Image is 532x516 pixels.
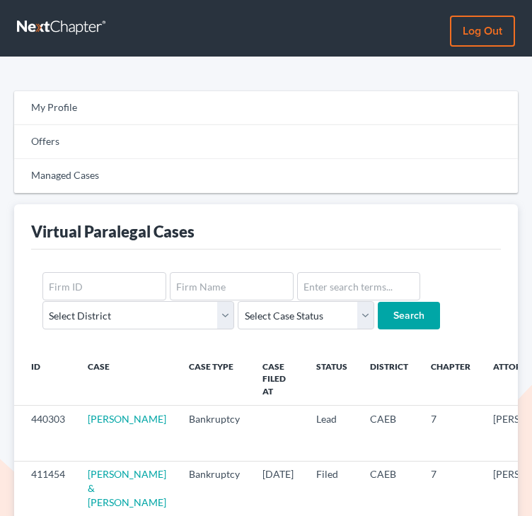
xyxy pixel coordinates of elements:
td: CAEB [359,406,420,461]
td: CAEB [359,461,420,516]
th: Case Filed At [251,353,305,406]
td: Bankruptcy [178,461,251,516]
th: ID [14,353,76,406]
th: Case Type [178,353,251,406]
a: Offers [14,125,518,159]
td: Bankruptcy [178,406,251,461]
td: [DATE] [251,461,305,516]
input: Firm Name [170,272,294,300]
a: [PERSON_NAME] [88,413,166,425]
input: Firm ID [42,272,166,300]
th: Case [76,353,178,406]
a: [PERSON_NAME] & [PERSON_NAME] [88,468,166,508]
th: Status [305,353,359,406]
th: District [359,353,420,406]
th: Chapter [420,353,482,406]
td: 440303 [14,406,76,461]
a: Managed Cases [14,159,518,193]
div: Virtual Paralegal Cases [31,221,195,242]
a: My Profile [14,91,518,125]
td: Lead [305,406,359,461]
td: Filed [305,461,359,516]
input: Enter search terms... [297,272,421,300]
td: 411454 [14,461,76,516]
a: Log out [450,16,515,47]
input: Search [378,302,440,330]
td: 7 [420,461,482,516]
td: 7 [420,406,482,461]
